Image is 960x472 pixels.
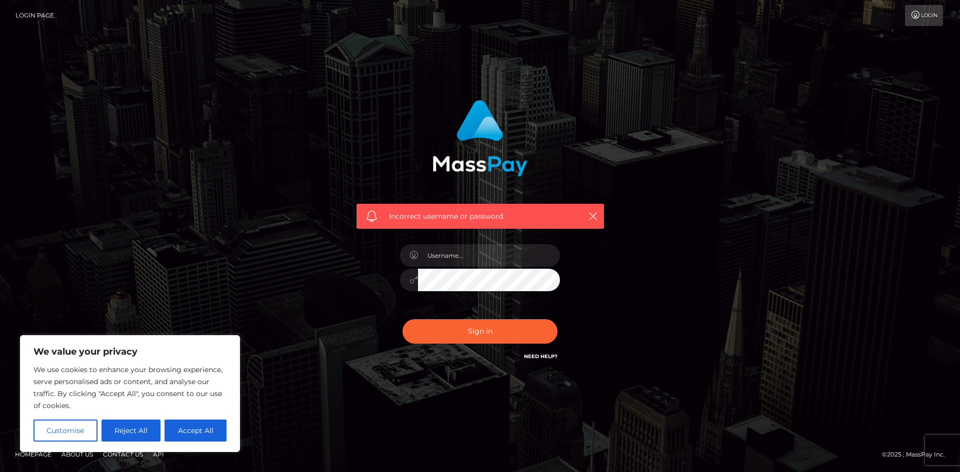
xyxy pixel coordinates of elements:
[389,211,571,222] span: Incorrect username or password.
[524,353,557,360] a: Need Help?
[11,447,55,462] a: Homepage
[882,449,952,460] div: © 2025 , MassPay Inc.
[33,364,226,412] p: We use cookies to enhance your browsing experience, serve personalised ads or content, and analys...
[432,100,527,176] img: MassPay Login
[905,5,943,26] a: Login
[164,420,226,442] button: Accept All
[99,447,147,462] a: Contact Us
[402,319,557,344] button: Sign in
[101,420,161,442] button: Reject All
[20,335,240,452] div: We value your privacy
[149,447,168,462] a: API
[33,346,226,358] p: We value your privacy
[33,420,97,442] button: Customise
[418,244,560,267] input: Username...
[57,447,97,462] a: About Us
[15,5,54,26] a: Login Page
